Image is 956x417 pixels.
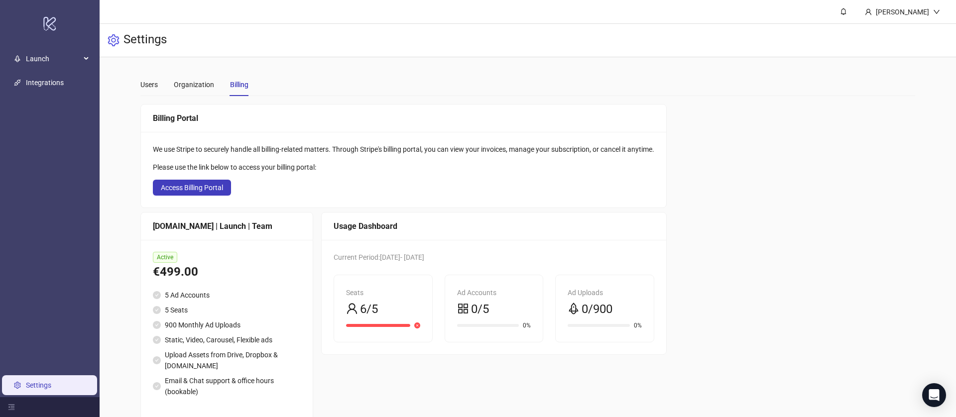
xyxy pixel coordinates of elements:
[153,321,161,329] span: check-circle
[872,6,933,17] div: [PERSON_NAME]
[568,287,642,298] div: Ad Uploads
[414,322,420,328] span: close-circle
[153,349,301,371] li: Upload Assets from Drive, Dropbox & [DOMAIN_NAME]
[582,300,612,319] span: 0/900
[153,291,161,299] span: check-circle
[457,303,469,314] span: appstore
[471,300,489,319] span: 0/5
[153,375,301,397] li: Email & Chat support & office hours (bookable)
[523,322,531,328] span: 0%
[346,287,420,298] div: Seats
[153,336,161,344] span: check-circle
[153,144,654,155] div: We use Stripe to securely handle all billing-related matters. Through Stripe's billing portal, yo...
[840,8,847,15] span: bell
[153,356,161,364] span: check-circle
[174,79,214,90] div: Organization
[14,55,21,62] span: rocket
[153,112,654,124] div: Billing Portal
[26,49,81,69] span: Launch
[865,8,872,15] span: user
[153,162,654,173] div: Please use the link below to access your billing portal:
[568,303,580,314] span: rocket
[108,34,119,46] span: setting
[360,300,378,319] span: 6/5
[634,322,642,328] span: 0%
[153,220,301,232] div: [DOMAIN_NAME] | Launch | Team
[153,334,301,345] li: Static, Video, Carousel, Flexible ads
[8,404,15,411] span: menu-fold
[123,32,167,49] h3: Settings
[26,79,64,87] a: Integrations
[933,8,940,15] span: down
[153,263,301,282] div: €499.00
[153,252,177,263] span: Active
[153,382,161,390] span: check-circle
[140,79,158,90] div: Users
[334,253,424,261] span: Current Period: [DATE] - [DATE]
[153,180,231,196] button: Access Billing Portal
[153,290,301,301] li: 5 Ad Accounts
[334,220,654,232] div: Usage Dashboard
[26,381,51,389] a: Settings
[457,287,531,298] div: Ad Accounts
[153,319,301,330] li: 900 Monthly Ad Uploads
[922,383,946,407] div: Open Intercom Messenger
[230,79,248,90] div: Billing
[161,184,223,192] span: Access Billing Portal
[153,306,161,314] span: check-circle
[153,305,301,315] li: 5 Seats
[346,303,358,314] span: user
